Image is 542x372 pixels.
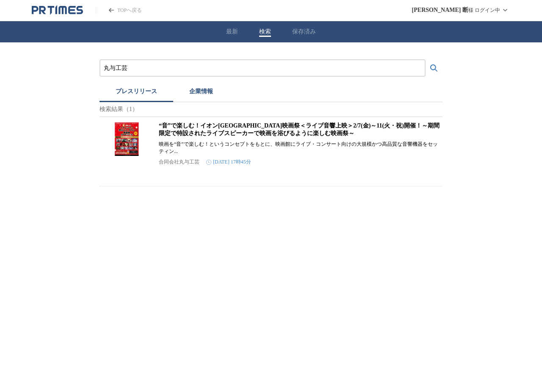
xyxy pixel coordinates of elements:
p: 合同会社丸与工芸 [159,158,199,166]
span: [PERSON_NAME] 断 [412,6,468,14]
a: PR TIMESのトップページはこちら [96,7,142,14]
a: PR TIMESのトップページはこちら [32,5,83,15]
p: 検索結果（1） [100,102,442,117]
button: 検索する [426,60,442,77]
img: “音”で楽しむ！イオンシネマ港北ニュータウン映画祭＜ライブ音響上映＞2/7(金)～11(火・祝)開催！～期間限定で特設されたライブスピーカーで映画を浴びるように楽しむ映画祭～ [101,122,152,156]
a: “音”で楽しむ！イオン[GEOGRAPHIC_DATA]映画祭＜ライブ音響上映＞2/7(金)～11(火・祝)開催！～期間限定で特設されたライブスピーカーで映画を浴びるように楽しむ映画祭～ [159,122,440,136]
button: プレスリリース [100,83,173,102]
button: 検索 [259,28,271,36]
input: プレスリリースおよび企業を検索する [104,64,421,73]
p: 映画を“音”で楽しむ！というコンセプトをもとに、映画館にライブ・コンサート向けの大規模かつ高品質な音響機器をセッティン... [159,141,441,155]
time: [DATE] 17時45分 [206,158,251,166]
button: 企業情報 [173,83,229,102]
button: 保存済み [292,28,316,36]
button: 最新 [226,28,238,36]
